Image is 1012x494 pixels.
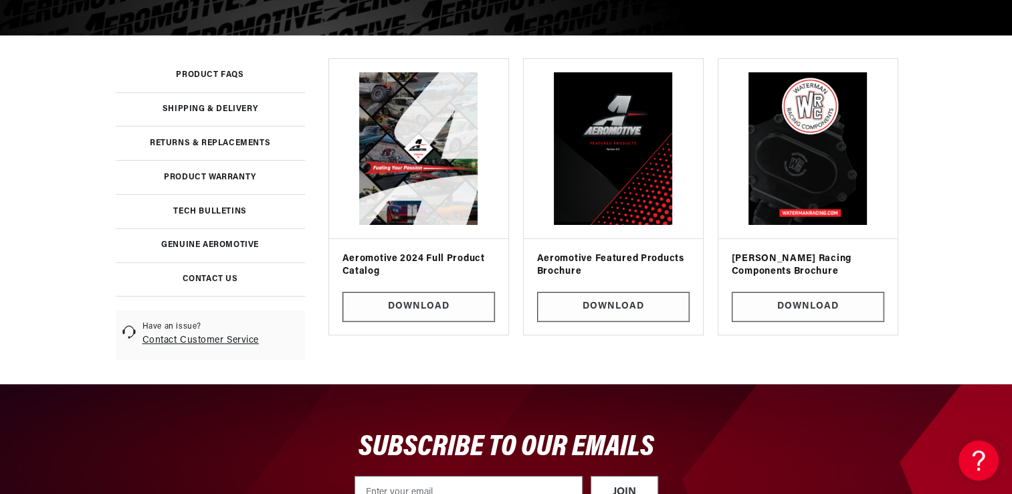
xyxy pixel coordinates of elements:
[732,252,884,278] h3: [PERSON_NAME] Racing Components Brochure
[537,292,690,322] a: Download
[342,252,495,278] h3: Aeromotive 2024 Full Product Catalog
[359,432,654,463] span: SUBSCRIBE TO OUR EMAILS
[142,335,259,345] a: Contact Customer Service
[142,321,259,333] span: Have an issue?
[537,72,690,225] img: Aeromotive Featured Products Brochure
[342,292,495,322] a: Download
[537,252,690,278] h3: Aeromotive Featured Products Brochure
[732,292,884,322] a: Download
[732,72,884,225] img: Waterman Racing Components Brochure
[342,72,495,225] img: Aeromotive 2024 Full Product Catalog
